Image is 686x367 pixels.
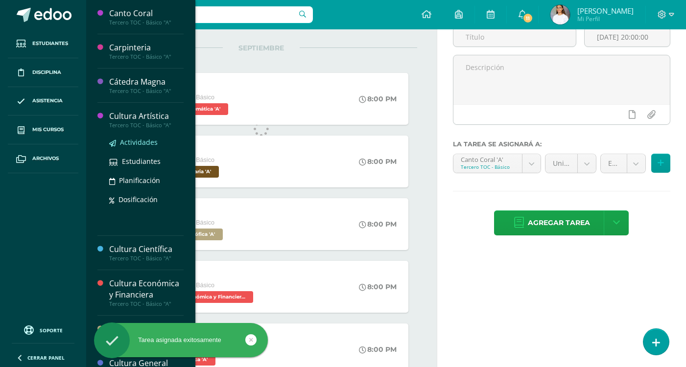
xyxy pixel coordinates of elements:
[109,194,184,205] a: Dosificación
[461,163,515,170] div: Tercero TOC - Básico
[27,354,65,361] span: Cerrar panel
[550,5,570,24] img: 7c3d344f85be220e96b6539124bf1d90.png
[577,6,634,16] span: [PERSON_NAME]
[528,211,590,235] span: Agregar tarea
[109,111,184,122] div: Cultura Artística
[453,154,541,173] a: Canto Coral 'A'Tercero TOC - Básico
[109,122,184,129] div: Tercero TOC - Básico "A"
[109,244,184,262] a: Cultura CientíficaTercero TOC - Básico "A"
[8,144,78,173] a: Archivos
[109,111,184,129] a: Cultura ArtísticaTercero TOC - Básico "A"
[122,157,161,166] span: Estudiantes
[40,327,63,334] span: Soporte
[120,138,158,147] span: Actividades
[359,345,397,354] div: 8:00 PM
[109,8,184,26] a: Canto CoralTercero TOC - Básico "A"
[118,195,158,204] span: Dosificación
[601,154,645,173] a: Examenes (20.0%)
[12,323,74,336] a: Soporte
[109,42,184,53] div: Carpinteria
[93,6,313,23] input: Busca un usuario...
[155,271,256,281] div: U4Q2S1
[8,58,78,87] a: Disciplina
[359,282,397,291] div: 8:00 PM
[32,97,63,105] span: Asistencia
[32,126,64,134] span: Mis cursos
[8,29,78,58] a: Estudiantes
[223,44,300,52] span: SEPTIEMBRE
[94,336,268,344] div: Tarea asignada exitosamente
[359,94,397,103] div: 8:00 PM
[109,42,184,60] a: CarpinteriaTercero TOC - Básico "A"
[109,19,184,26] div: Tercero TOC - Básico "A"
[453,140,670,148] label: La tarea se asignará a:
[109,244,184,255] div: Cultura Científica
[461,154,515,163] div: Canto Coral 'A'
[453,27,576,46] input: Título
[109,8,184,19] div: Canto Coral
[545,154,596,173] a: Unidad 4
[109,175,184,186] a: Planificación
[8,87,78,116] a: Asistencia
[109,53,184,60] div: Tercero TOC - Básico "A"
[553,154,570,173] span: Unidad 4
[32,155,59,162] span: Archivos
[359,220,397,229] div: 8:00 PM
[109,255,184,262] div: Tercero TOC - Básico "A"
[109,278,184,300] div: Cultura Económica y Financiera
[8,115,78,144] a: Mis cursos
[155,291,253,303] span: Cultura Económica y Financiera 'A'
[585,27,670,46] input: Fecha de entrega
[109,76,184,94] a: Cátedra MagnaTercero TOC - Básico "A"
[109,76,184,88] div: Cátedra Magna
[109,300,184,307] div: Tercero TOC - Básico "A"
[577,15,634,23] span: Mi Perfil
[109,278,184,307] a: Cultura Económica y FinancieraTercero TOC - Básico "A"
[359,157,397,166] div: 8:00 PM
[109,156,184,167] a: Estudiantes
[32,40,68,47] span: Estudiantes
[608,154,619,173] span: Examenes (20.0%)
[119,176,160,185] span: Planificación
[522,13,533,23] span: 11
[32,69,61,76] span: Disciplina
[109,88,184,94] div: Tercero TOC - Básico "A"
[109,137,184,148] a: Actividades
